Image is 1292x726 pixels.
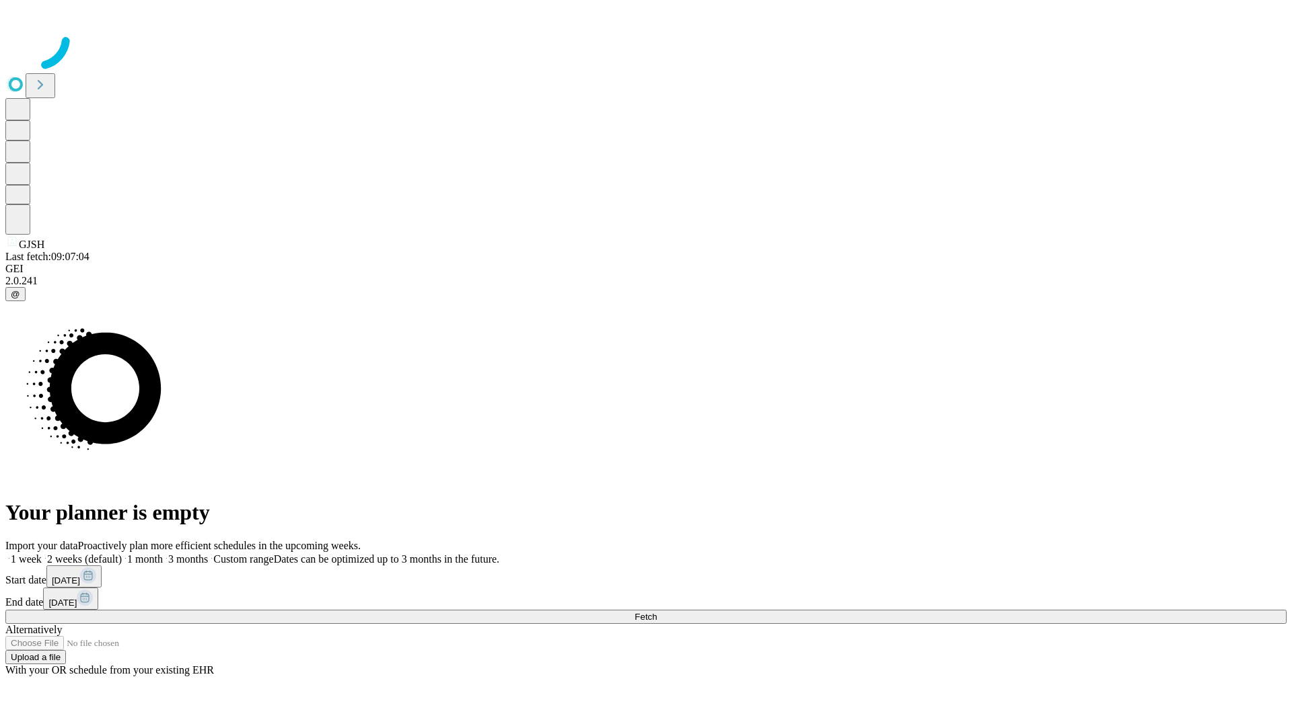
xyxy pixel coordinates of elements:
[19,239,44,250] span: GJSH
[48,598,77,608] span: [DATE]
[5,540,78,551] span: Import your data
[52,575,80,586] span: [DATE]
[5,287,26,301] button: @
[5,664,214,676] span: With your OR schedule from your existing EHR
[5,650,66,664] button: Upload a file
[5,275,1287,287] div: 2.0.241
[5,251,89,262] span: Last fetch: 09:07:04
[213,553,273,565] span: Custom range
[5,610,1287,624] button: Fetch
[46,565,102,588] button: [DATE]
[5,500,1287,525] h1: Your planner is empty
[5,263,1287,275] div: GEI
[5,588,1287,610] div: End date
[11,289,20,299] span: @
[635,612,657,622] span: Fetch
[5,565,1287,588] div: Start date
[127,553,163,565] span: 1 month
[47,553,122,565] span: 2 weeks (default)
[78,540,361,551] span: Proactively plan more efficient schedules in the upcoming weeks.
[168,553,208,565] span: 3 months
[5,624,62,635] span: Alternatively
[274,553,499,565] span: Dates can be optimized up to 3 months in the future.
[43,588,98,610] button: [DATE]
[11,553,42,565] span: 1 week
